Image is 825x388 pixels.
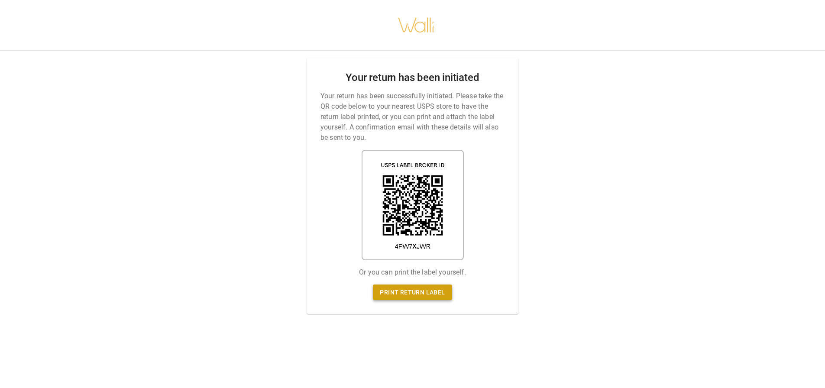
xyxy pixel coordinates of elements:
p: Or you can print the label yourself. [359,267,466,278]
p: Your return has been successfully initiated. Please take the QR code below to your nearest USPS s... [320,91,505,143]
a: Print return label [373,285,452,301]
img: shipping label qr code [362,150,464,260]
h2: Your return has been initiated [346,71,479,84]
img: walli-inc.myshopify.com [398,6,435,44]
